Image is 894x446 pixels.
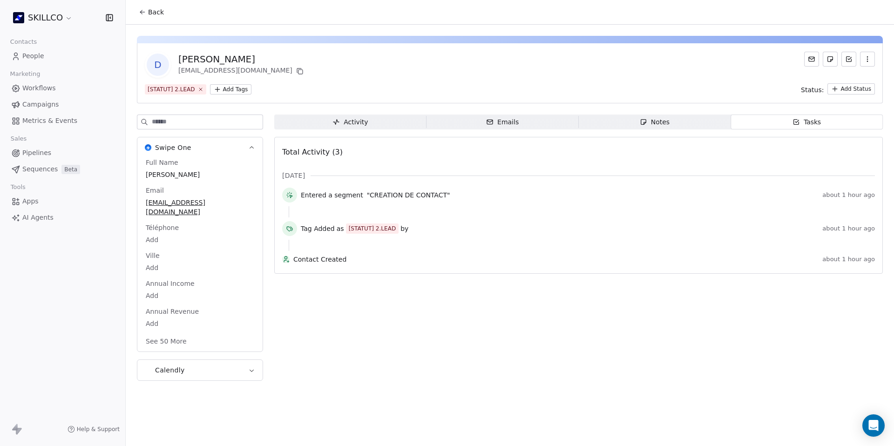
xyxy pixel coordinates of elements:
span: AI Agents [22,213,54,223]
a: SequencesBeta [7,162,118,177]
span: Full Name [144,158,180,167]
img: Skillco%20logo%20icon%20(2).png [13,12,24,23]
div: Notes [640,117,670,127]
span: Metrics & Events [22,116,77,126]
button: Back [133,4,169,20]
a: Workflows [7,81,118,96]
button: SKILLCO [11,10,74,26]
span: [DATE] [282,171,305,180]
span: [PERSON_NAME] [146,170,254,179]
div: Emails [486,117,519,127]
span: Entered a segment [301,190,363,200]
span: by [400,224,408,233]
span: Pipelines [22,148,51,158]
span: "CREATION DE CONTACT" [367,190,450,200]
span: about 1 hour ago [822,225,875,232]
span: [EMAIL_ADDRESS][DOMAIN_NAME] [146,198,254,216]
div: Activity [332,117,368,127]
div: Swipe OneSwipe One [137,158,263,351]
span: D [147,54,169,76]
span: Téléphone [144,223,181,232]
span: Add [146,319,254,328]
button: See 50 More [140,333,192,350]
span: Contact Created [293,255,819,264]
span: Tag Added [301,224,335,233]
a: AI Agents [7,210,118,225]
span: Total Activity (3) [282,148,343,156]
span: Add [146,291,254,300]
span: Help & Support [77,426,120,433]
a: Metrics & Events [7,113,118,128]
span: as [337,224,344,233]
button: Add Status [827,83,875,95]
span: about 1 hour ago [822,256,875,263]
div: [STATUT] 2.LEAD [349,224,396,233]
span: Sequences [22,164,58,174]
span: Annual Income [144,279,196,288]
a: Campaigns [7,97,118,112]
span: Beta [61,165,80,174]
span: Campaigns [22,100,59,109]
span: Sales [7,132,31,146]
div: Open Intercom Messenger [862,414,885,437]
a: Apps [7,194,118,209]
span: Back [148,7,164,17]
span: Status: [801,85,824,95]
img: Swipe One [145,144,151,151]
span: Add [146,263,254,272]
div: [EMAIL_ADDRESS][DOMAIN_NAME] [178,66,305,77]
button: CalendlyCalendly [137,360,263,380]
a: People [7,48,118,64]
button: Swipe OneSwipe One [137,137,263,158]
span: Email [144,186,166,195]
span: about 1 hour ago [822,191,875,199]
span: Add [146,235,254,244]
span: Calendly [155,365,185,375]
span: Annual Revenue [144,307,201,316]
span: SKILLCO [28,12,63,24]
a: Help & Support [68,426,120,433]
span: Marketing [6,67,44,81]
span: Workflows [22,83,56,93]
span: Apps [22,196,39,206]
button: Add Tags [210,84,252,95]
span: Ville [144,251,162,260]
a: Pipelines [7,145,118,161]
span: Swipe One [155,143,191,152]
span: Contacts [6,35,41,49]
div: [STATUT] 2.LEAD [148,85,195,94]
div: [PERSON_NAME] [178,53,305,66]
span: People [22,51,44,61]
img: Calendly [145,367,151,373]
span: Tools [7,180,29,194]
